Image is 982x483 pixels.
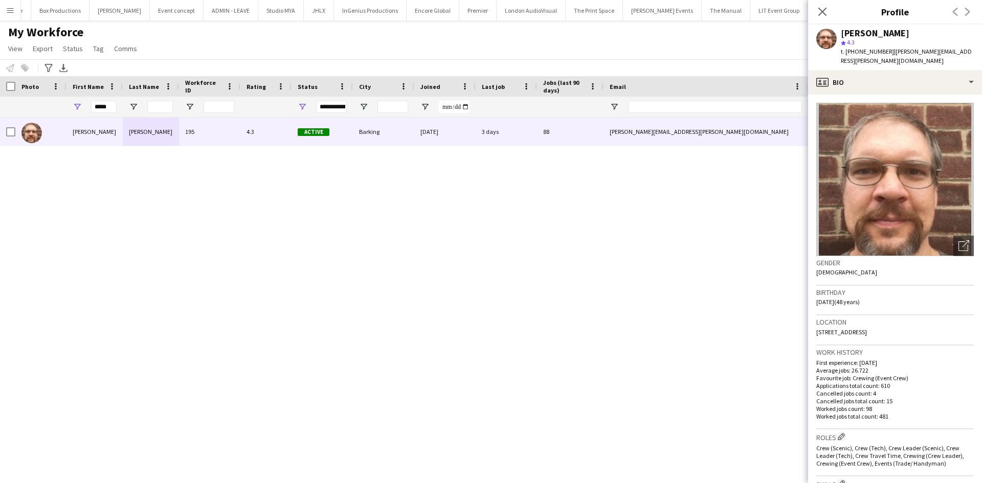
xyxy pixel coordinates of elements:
[377,101,408,113] input: City Filter Input
[334,1,407,20] button: InGenius Productions
[604,118,808,146] div: [PERSON_NAME][EMAIL_ADDRESS][PERSON_NAME][DOMAIN_NAME]
[816,298,860,306] span: [DATE] (48 years)
[816,397,974,405] p: Cancelled jobs total count: 15
[816,374,974,382] p: Favourite job: Crewing (Event Crew)
[702,1,750,20] button: The Manual
[21,123,42,143] img: Corey Arnold
[93,44,104,53] span: Tag
[42,62,55,74] app-action-btn: Advanced filters
[298,102,307,111] button: Open Filter Menu
[610,102,619,111] button: Open Filter Menu
[353,118,414,146] div: Barking
[816,412,974,420] p: Worked jobs total count: 481
[90,1,150,20] button: [PERSON_NAME]
[816,348,974,357] h3: Work history
[33,44,53,53] span: Export
[610,83,626,90] span: Email
[816,288,974,297] h3: Birthday
[816,103,974,256] img: Crew avatar or photo
[258,1,304,20] button: Studio MYA
[816,382,974,389] p: Applications total count: 610
[110,42,141,55] a: Comms
[185,102,194,111] button: Open Filter Menu
[304,1,334,20] button: JHLX
[566,1,623,20] button: The Print Space
[359,83,371,90] span: City
[953,236,974,256] div: Open photos pop-in
[808,5,982,18] h3: Profile
[841,29,909,38] div: [PERSON_NAME]
[808,70,982,95] div: Bio
[8,44,23,53] span: View
[623,1,702,20] button: [PERSON_NAME] Events
[89,42,108,55] a: Tag
[57,62,70,74] app-action-btn: Export XLSX
[816,405,974,412] p: Worked jobs count: 98
[247,83,266,90] span: Rating
[114,44,137,53] span: Comms
[816,258,974,267] h3: Gender
[816,268,877,276] span: [DEMOGRAPHIC_DATA]
[179,118,240,146] div: 195
[359,102,368,111] button: Open Filter Menu
[816,431,974,442] h3: Roles
[204,101,234,113] input: Workforce ID Filter Input
[29,42,57,55] a: Export
[185,79,222,94] span: Workforce ID
[628,101,802,113] input: Email Filter Input
[204,1,258,20] button: ADMIN - LEAVE
[816,444,964,467] span: Crew (Scenic), Crew (Tech), Crew Leader (Scenic), Crew Leader (Tech), Crew Travel Time, Crewing (...
[816,389,974,397] p: Cancelled jobs count: 4
[816,359,974,366] p: First experience: [DATE]
[63,44,83,53] span: Status
[476,118,537,146] div: 3 days
[847,38,855,46] span: 4.3
[240,118,292,146] div: 4.3
[59,42,87,55] a: Status
[129,102,138,111] button: Open Filter Menu
[841,48,972,64] span: | [PERSON_NAME][EMAIL_ADDRESS][PERSON_NAME][DOMAIN_NAME]
[129,83,159,90] span: Last Name
[841,48,894,55] span: t. [PHONE_NUMBER]
[543,79,585,94] span: Jobs (last 90 days)
[66,118,123,146] div: [PERSON_NAME]
[8,25,83,40] span: My Workforce
[91,101,117,113] input: First Name Filter Input
[816,328,867,336] span: [STREET_ADDRESS]
[31,1,90,20] button: Box Productions
[123,118,179,146] div: [PERSON_NAME]
[420,83,440,90] span: Joined
[414,118,476,146] div: [DATE]
[816,366,974,374] p: Average jobs: 26.722
[298,83,318,90] span: Status
[459,1,497,20] button: Premier
[750,1,808,20] button: LIT Event Group
[21,83,39,90] span: Photo
[150,1,204,20] button: Event concept
[298,128,329,136] span: Active
[420,102,430,111] button: Open Filter Menu
[497,1,566,20] button: London AudioVisual
[4,42,27,55] a: View
[482,83,505,90] span: Last job
[73,83,104,90] span: First Name
[537,118,604,146] div: 88
[73,102,82,111] button: Open Filter Menu
[816,317,974,327] h3: Location
[439,101,470,113] input: Joined Filter Input
[147,101,173,113] input: Last Name Filter Input
[407,1,459,20] button: Encore Global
